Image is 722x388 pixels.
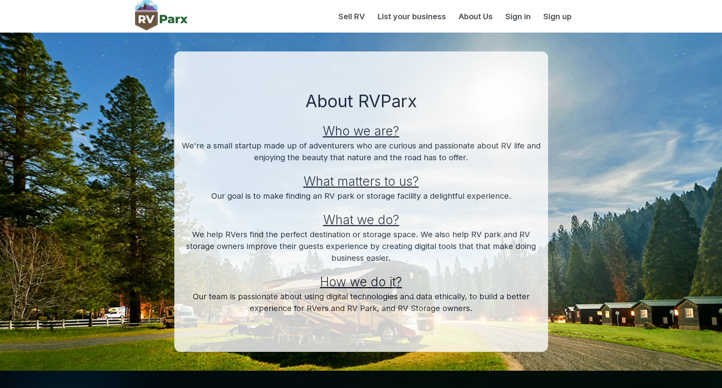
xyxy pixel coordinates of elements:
a: Sign in [499,11,537,22]
a: Sell RV [332,11,371,22]
p: We're a small startup made up of adventurers who are curious and passionate about RV life and enj... [177,140,545,163]
p: We help RVers find the perfect destination or storage space. We also help RV park and RV storage ... [177,229,545,264]
a: Sign up [537,11,578,22]
h2: What matters to us? [177,163,545,190]
h1: About RVParx [177,89,545,113]
a: About Us [452,11,499,22]
p: Our goal is to make finding an RV park or storage facility a delightful experience. [177,190,545,202]
h2: How we do it? [177,264,545,291]
h2: What we do? [177,202,545,229]
h2: Who we are? [177,113,545,140]
p: Our team is passionate about using digital technologies and data ethically, to build a better exp... [177,291,545,314]
a: List your business [371,11,452,22]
